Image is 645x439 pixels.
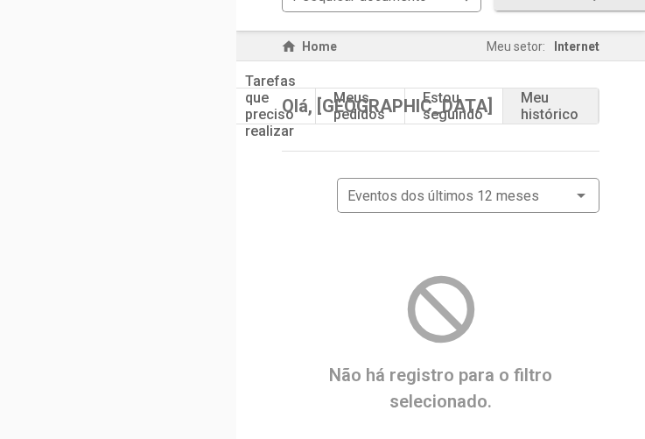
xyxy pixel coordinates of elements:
img: i-block.svg [402,270,480,349]
div: Tarefas que preciso realizar [245,73,296,139]
span: Não há registro para o filtro selecionado. [329,362,552,414]
span: Eventos dos últimos 12 meses [347,188,539,204]
div: Meus pedidos [333,89,385,123]
div: Meu histórico [521,89,578,123]
mat-icon: home [278,36,299,57]
span: Home [302,39,337,53]
span: Meu setor: [487,39,545,53]
span: Olá, [GEOGRAPHIC_DATA] [282,96,493,117]
span: Internet [554,39,599,53]
div: Estou seguindo [423,89,483,123]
